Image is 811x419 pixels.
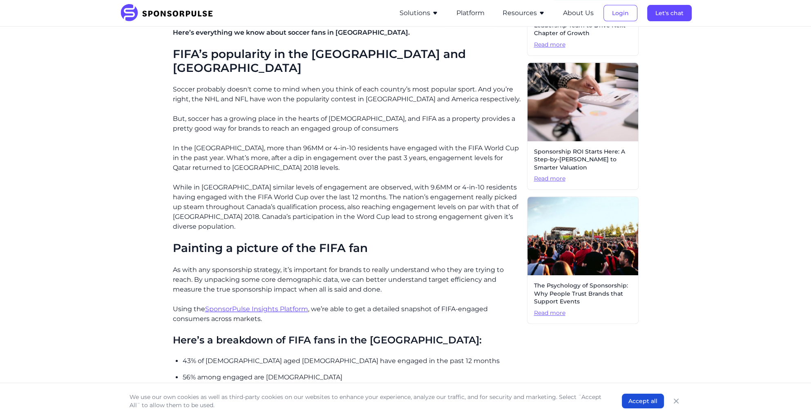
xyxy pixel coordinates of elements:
[120,4,219,22] img: SponsorPulse
[670,395,682,407] button: Close
[205,305,308,313] a: SponsorPulse Insights Platform
[173,334,521,346] h3: Here’s a breakdown of FIFA fans in the [GEOGRAPHIC_DATA]:
[770,380,811,419] iframe: Chat Widget
[622,394,664,408] button: Accept all
[534,41,632,49] span: Read more
[183,356,521,366] p: 43% of [DEMOGRAPHIC_DATA] aged [DEMOGRAPHIC_DATA] have engaged in the past 12 months
[527,197,638,275] img: Sebastian Pociecha courtesy of Unsplash
[173,265,521,294] p: As with any sponsorship strategy, it’s important for brands to really understand who they are try...
[527,196,639,324] a: The Psychology of Sponsorship: Why People Trust Brands that Support EventsRead more
[173,29,410,36] span: Here’s everything we know about soccer fans in [GEOGRAPHIC_DATA].
[527,63,638,141] img: Getty Images courtesy of Unsplash
[534,175,632,183] span: Read more
[173,114,521,134] p: But, soccer has a growing place in the hearts of [DEMOGRAPHIC_DATA], and FIFA as a property provi...
[563,9,594,17] a: About Us
[173,304,521,324] p: Using the , we’re able to get a detailed snapshot of FIFA-engaged consumers across markets.
[534,148,632,172] span: Sponsorship ROI Starts Here: A Step-by-[PERSON_NAME] to Smarter Valuation
[534,282,632,306] span: The Psychology of Sponsorship: Why People Trust Brands that Support Events
[173,85,521,104] p: Soccer probably doesn't come to mind when you think of each country’s most popular sport. And you...
[173,241,521,255] h2: Painting a picture of the FIFA fan
[456,9,485,17] a: Platform
[527,62,639,190] a: Sponsorship ROI Starts Here: A Step-by-[PERSON_NAME] to Smarter ValuationRead more
[563,8,594,18] button: About Us
[456,8,485,18] button: Platform
[534,309,632,317] span: Read more
[603,5,637,21] button: Login
[503,8,545,18] button: Resources
[647,9,692,17] a: Let's chat
[173,183,521,232] p: While in [GEOGRAPHIC_DATA] similar levels of engagement are observed, with 9.6MM or 4-in-10 resid...
[173,143,521,173] p: In the [GEOGRAPHIC_DATA], more than 96MM or 4-in-10 residents have engaged with the FIFA World Cu...
[183,372,521,382] p: 56% among engaged are [DEMOGRAPHIC_DATA]
[603,9,637,17] a: Login
[173,47,521,75] h2: FIFA’s popularity in the [GEOGRAPHIC_DATA] and [GEOGRAPHIC_DATA]
[647,5,692,21] button: Let's chat
[400,8,438,18] button: Solutions
[130,393,605,409] p: We use our own cookies as well as third-party cookies on our websites to enhance your experience,...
